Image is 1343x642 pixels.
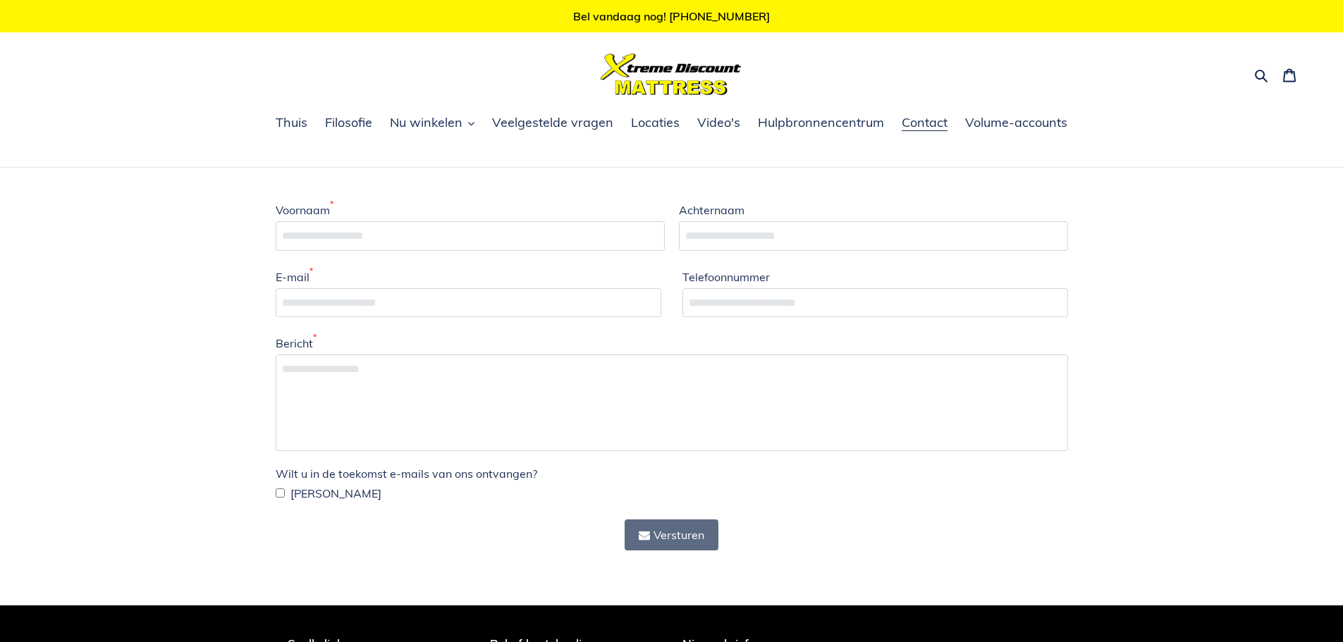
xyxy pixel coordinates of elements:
font: E-mail [276,270,309,284]
font: Bericht [276,336,313,350]
font: Versturen [654,528,704,542]
a: Filosofie [318,113,379,134]
input: [PERSON_NAME] [276,488,285,498]
font: Thuis [276,114,307,130]
img: Xtreme Discount Matras [601,54,742,95]
font: Hulpbronnencentrum [758,114,884,130]
a: Video's [690,113,747,134]
a: Volume-accounts [958,113,1074,134]
font: Wilt u in de toekomst e-mails van ons ontvangen? [276,467,537,481]
font: Contact [902,114,948,130]
a: Veelgestelde vragen [485,113,620,134]
button: Nu winkelen [383,113,482,134]
font: Voornaam [276,203,330,217]
font: [PERSON_NAME] [290,486,381,500]
font: Bel vandaag nog! [PHONE_NUMBER] [573,9,770,23]
font: Locaties [631,114,680,130]
font: Veelgestelde vragen [492,114,613,130]
font: Filosofie [325,114,372,130]
font: Telefoonnummer [682,270,770,284]
button: Versturen [625,519,718,550]
a: Thuis [269,113,314,134]
a: Hulpbronnencentrum [751,113,891,134]
font: Achternaam [679,203,744,217]
a: Locaties [624,113,687,134]
font: Volume-accounts [965,114,1067,130]
font: Video's [697,114,740,130]
a: Contact [895,113,955,134]
font: Nu winkelen [390,114,462,130]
